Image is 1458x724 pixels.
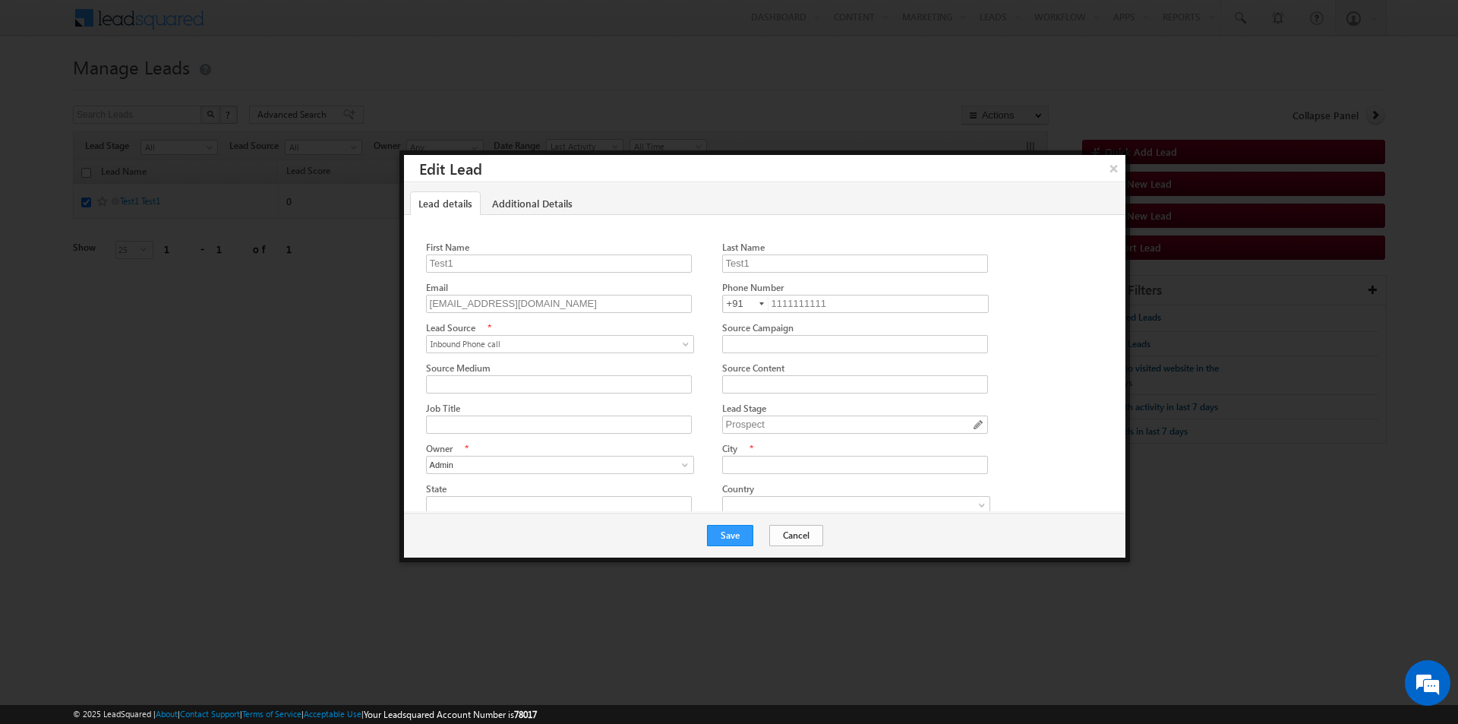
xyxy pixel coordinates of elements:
[484,191,581,216] a: Additional Details
[427,337,685,351] span: Inbound Phone call
[156,709,178,719] a: About
[426,242,469,253] label: First Name
[364,709,537,720] span: Your Leadsquared Account Number is
[419,155,1125,182] h3: Edit Lead
[769,525,823,546] button: Cancel
[426,322,475,334] label: Lead Source
[722,322,794,334] label: Source Campaign
[20,141,277,455] textarea: Type your message and hit 'Enter'
[26,80,64,100] img: d_60004797649_company_0_60004797649
[426,443,453,454] label: Owner
[722,403,766,414] label: Lead Stage
[426,335,694,353] a: Inbound Phone call
[426,483,447,495] label: State
[514,709,537,720] span: 78017
[674,457,693,473] a: Show All Items
[426,403,460,414] label: Job Title
[1102,155,1126,182] button: ×
[426,456,694,474] input: Type to Search
[73,707,537,722] span: © 2025 LeadSquared | | | | |
[707,525,753,546] button: Save
[242,709,301,719] a: Terms of Service
[722,483,754,495] label: Country
[249,8,286,44] div: Minimize live chat window
[722,242,765,253] label: Last Name
[722,282,784,293] label: Phone Number
[722,443,737,454] label: City
[410,191,481,217] a: Lead details
[426,362,491,374] label: Source Medium
[207,468,276,488] em: Start Chat
[426,282,448,293] label: Email
[304,709,361,719] a: Acceptable Use
[79,80,255,100] div: Chat with us now
[722,362,784,374] label: Source Content
[180,709,240,719] a: Contact Support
